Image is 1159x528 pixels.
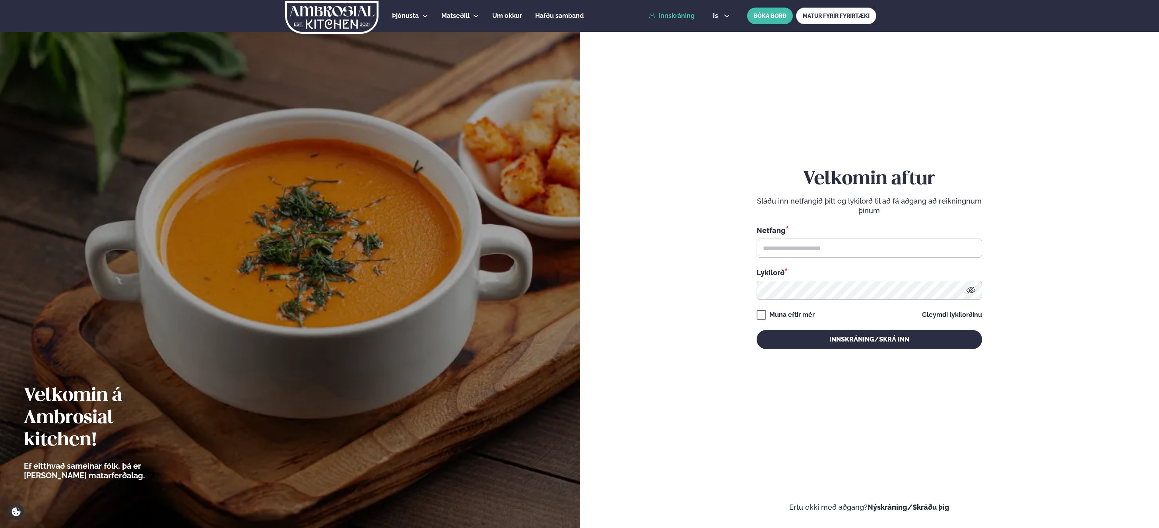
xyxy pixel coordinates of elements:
[796,8,876,24] a: MATUR FYRIR FYRIRTÆKI
[604,503,1136,512] p: Ertu ekki með aðgang?
[392,12,419,19] span: Þjónusta
[24,385,189,452] h2: Velkomin á Ambrosial kitchen!
[757,330,982,349] button: Innskráning/Skrá inn
[713,13,720,19] span: is
[492,11,522,21] a: Um okkur
[747,8,793,24] button: BÓKA BORÐ
[535,11,584,21] a: Hafðu samband
[284,1,379,34] img: logo
[757,168,982,190] h2: Velkomin aftur
[757,225,982,235] div: Netfang
[492,12,522,19] span: Um okkur
[868,503,949,511] a: Nýskráning/Skráðu þig
[757,196,982,215] p: Sláðu inn netfangið þitt og lykilorð til að fá aðgang að reikningnum þínum
[24,461,189,480] p: Ef eitthvað sameinar fólk, þá er [PERSON_NAME] matarferðalag.
[535,12,584,19] span: Hafðu samband
[8,504,24,520] a: Cookie settings
[441,12,470,19] span: Matseðill
[392,11,419,21] a: Þjónusta
[757,267,982,278] div: Lykilorð
[707,13,736,19] button: is
[922,312,982,318] a: Gleymdi lykilorðinu
[441,11,470,21] a: Matseðill
[649,12,695,19] a: Innskráning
